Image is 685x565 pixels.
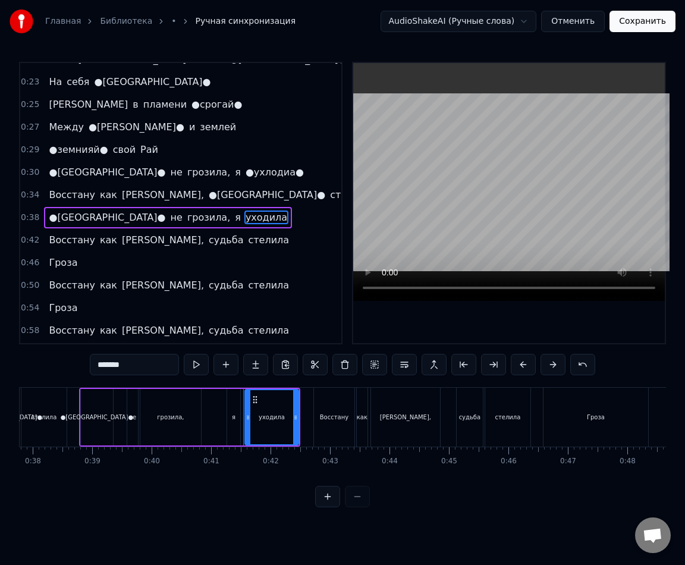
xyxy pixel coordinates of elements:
[129,413,137,422] div: не
[99,188,118,202] span: как
[171,15,176,27] a: •
[21,76,39,88] span: 0:23
[87,120,186,134] span: ●[PERSON_NAME]●
[144,457,160,466] div: 0:40
[121,233,205,247] span: [PERSON_NAME],
[93,75,212,89] span: ●[GEOGRAPHIC_DATA]●
[380,413,431,422] div: [PERSON_NAME],
[21,144,39,156] span: 0:29
[232,413,235,422] div: я
[247,233,290,247] span: стелила
[139,143,159,156] span: Рай
[190,98,243,111] span: ●срогай●
[48,165,166,179] span: ●[GEOGRAPHIC_DATA]●
[48,143,109,156] span: ●земнияй●
[635,517,671,553] div: Открытый чат
[121,278,205,292] span: [PERSON_NAME],
[48,98,129,111] span: [PERSON_NAME]
[169,165,184,179] span: не
[157,413,184,422] div: грозила,
[25,457,41,466] div: 0:38
[21,167,39,178] span: 0:30
[208,278,244,292] span: судьба
[48,188,96,202] span: Восстану
[21,280,39,291] span: 0:50
[244,165,305,179] span: ●ухлодиа●
[48,120,85,134] span: Между
[357,413,367,422] div: как
[121,324,205,337] span: [PERSON_NAME],
[208,188,326,202] span: ●[GEOGRAPHIC_DATA]●
[21,302,39,314] span: 0:54
[320,413,348,422] div: Восстану
[196,15,296,27] span: Ручная синхронизация
[560,457,576,466] div: 0:47
[45,15,296,27] nav: breadcrumb
[247,324,290,337] span: стелила
[587,413,605,422] div: Гроза
[48,75,63,89] span: На
[48,233,96,247] span: Восстану
[459,413,481,422] div: судьба
[48,324,96,337] span: Восстану
[609,11,675,32] button: Сохранить
[142,98,188,111] span: пламени
[188,120,196,134] span: и
[61,413,134,422] div: ●[GEOGRAPHIC_DATA]●
[21,257,39,269] span: 0:46
[329,188,372,202] span: стелила
[501,457,517,466] div: 0:46
[203,457,219,466] div: 0:41
[495,413,520,422] div: стелила
[100,15,152,27] a: Библиотека
[186,165,231,179] span: грозила,
[382,457,398,466] div: 0:44
[247,278,290,292] span: стелила
[620,457,636,466] div: 0:48
[21,212,39,224] span: 0:38
[199,120,237,134] span: землей
[259,413,285,422] div: уходила
[121,188,205,202] span: [PERSON_NAME],
[441,457,457,466] div: 0:45
[99,324,118,337] span: как
[234,211,242,224] span: я
[21,99,39,111] span: 0:25
[21,325,39,337] span: 0:58
[48,301,78,315] span: Гроза
[21,234,39,246] span: 0:42
[21,189,39,201] span: 0:34
[45,15,81,27] a: Главная
[263,457,279,466] div: 0:42
[169,211,184,224] span: не
[99,233,118,247] span: как
[244,211,288,224] span: уходила
[322,457,338,466] div: 0:43
[48,278,96,292] span: Восстану
[131,98,139,111] span: в
[186,211,231,224] span: грозила,
[208,233,244,247] span: судьба
[99,278,118,292] span: как
[48,256,78,269] span: Гроза
[10,10,33,33] img: youka
[84,457,100,466] div: 0:39
[21,121,39,133] span: 0:27
[65,75,90,89] span: себя
[234,165,242,179] span: я
[208,324,244,337] span: судьба
[48,211,166,224] span: ●[GEOGRAPHIC_DATA]●
[31,413,56,422] div: стелила
[112,143,137,156] span: свой
[541,11,605,32] button: Отменить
